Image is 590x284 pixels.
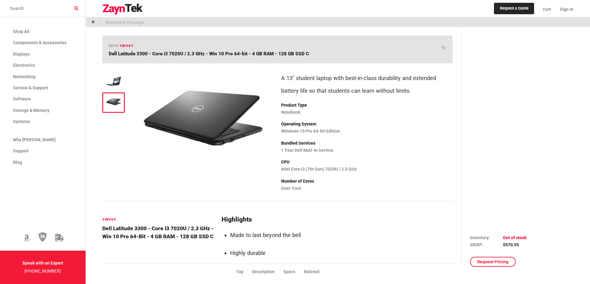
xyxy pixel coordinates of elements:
[102,4,143,15] img: logo
[221,216,453,223] h2: Highlights
[105,75,121,87] img: YWV6Y -- Dell Latitude 3300 - Core i3 7020U / 2.3 GHz - Win 10 Pro 64-bit - 4 GB RAM - 128 GB SSD C
[13,108,49,113] span: Storage & Memory
[281,146,453,155] p: 1 Year Dell Mail-In Service
[102,217,214,223] h6: YWV6Y
[13,160,22,165] span: Blog
[13,119,30,124] span: Systems
[283,269,304,275] li: Specs
[13,148,29,153] span: Support
[102,224,214,241] h4: Dell Latitude 3300 - Core i3 7020U / 2.3 GHz - Win 10 Pro 64-bit - 4 GB RAM - 128 GB SSD C
[13,96,31,101] span: Software
[13,29,29,34] span: Shop All
[281,165,453,173] p: Intel Core i3 (7th Gen) 7020U / 2.3 GHz
[281,127,453,135] p: Windows 10 Pro 64-bit Edition
[494,3,534,15] a: Request a Quote
[503,235,527,240] span: Out of stock
[120,44,133,48] span: YWV6Y
[22,261,63,265] strong: Speak with an Expert
[555,2,573,17] a: Sign In
[252,269,283,275] li: Description
[38,232,47,242] img: 30 Day Return Policy
[470,241,503,248] td: MSRP
[105,95,121,108] img: YWV6Y -- Dell Latitude 3300 - Core i3 7020U / 2.3 GHz - Win 10 Pro 64-bit - 4 GB RAM - 128 GB SSD C
[281,72,453,97] p: A 13" student laptop with best-in-class durability and extended battery life so that students can...
[13,74,36,79] span: Networking
[236,269,252,275] li: Top
[13,52,30,57] span: Displays
[101,17,143,27] p: Bookmark this page
[304,269,328,275] li: Related
[13,40,66,45] span: Components & Accessories
[281,108,453,117] p: Notebook
[543,7,551,12] span: Cart
[470,234,503,241] td: Inventory
[13,137,56,142] span: Why [PERSON_NAME]
[24,269,61,273] a: [PHONE_NUMBER]
[109,51,309,57] span: Dell Latitude 3300 - Core i3 7020U / 2.3 GHz - Win 10 Pro 64-bit - 4 GB RAM - 128 GB SSD C
[281,177,453,185] p: Number of Cores
[281,158,453,166] p: CPU
[470,257,516,267] a: Request Pricing
[109,43,133,49] h6: mpn:
[13,85,48,90] span: Service & Support
[230,229,453,241] li: Made to last beyond the bell
[137,68,269,167] img: YWV6Y -- Dell Latitude 3300 - Core i3 7020U / 2.3 GHz - Win 10 Pro 64-bit - 4 GB RAM - 128 GB SSD C
[503,241,527,248] td: $970.95
[281,184,453,193] p: Dual-Core
[281,101,453,109] p: Product Type
[13,63,35,68] span: Electronics
[230,247,453,259] li: Highly durable
[281,139,453,147] p: Bundled Services
[538,2,555,17] a: Cart
[281,120,453,128] p: Operating System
